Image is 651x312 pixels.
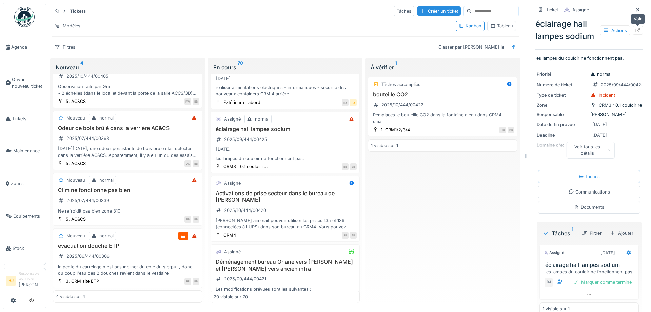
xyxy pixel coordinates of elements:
sup: 4 [80,63,83,71]
span: Agenda [11,44,43,50]
div: 5. AC&CS [66,216,86,222]
h3: Activations de prise secteur dans le bureau de [PERSON_NAME] [214,190,357,203]
div: 1 visible sur 1 [542,306,570,312]
div: À vérifier [371,63,515,71]
div: BB [508,127,514,133]
div: 3. CRM site ETP [66,278,99,285]
div: Nouveau [66,115,85,121]
a: Maintenance [3,135,46,167]
div: Assigné [572,6,589,13]
div: 2025/06/444/00306 [66,253,110,259]
div: [DATE] [600,250,615,256]
div: 2025/09/444/00425 [601,81,644,88]
div: 2025/09/444/00425 [224,136,267,143]
div: Responsable [537,111,588,118]
strong: Tickets [67,8,88,14]
div: Incident [599,92,615,98]
a: RJ Responsable technicien[PERSON_NAME] [6,271,43,292]
div: Nouveau [66,177,85,183]
div: les lampes du couloir ne fonctionnent pas. [214,155,357,162]
div: BB [350,232,357,239]
a: Équipements [3,200,46,233]
div: Zone [537,102,588,108]
span: Zones [11,180,43,187]
div: PW [184,98,191,105]
div: 2025/07/444/00363 [66,135,109,142]
div: [PERSON_NAME] aimerait pouvoir utiliser les prises 135 et 136 (connectées à l'UPS) dans son burea... [214,217,357,230]
div: Responsable technicien [19,271,43,281]
div: BB [193,160,199,167]
sup: 1 [572,229,573,237]
h3: Déménagement bureau Oriane vers [PERSON_NAME] et [PERSON_NAME] vers ancien infra [214,259,357,272]
div: 2025/10/444/00422 [381,102,423,108]
div: [DATE] [592,121,607,128]
div: Créer un ticket [417,6,461,16]
div: normal [99,115,114,121]
div: 1 visible sur 1 [371,142,398,149]
div: Documents [574,204,604,210]
div: Type de ticket [537,92,588,98]
span: Maintenance [13,148,43,154]
div: CRM3 : 0.1 couloir rez [599,102,644,108]
span: Tickets [12,115,43,122]
div: BB [193,216,199,223]
span: Stock [13,245,43,252]
a: Ouvrir nouveau ticket [3,63,46,103]
div: Communications [569,189,610,195]
li: [PERSON_NAME] [19,271,43,291]
div: RJ [544,278,553,287]
div: les lampes du couloir ne fonctionnent pas. [545,269,636,275]
div: réaliser alimentations électriques - informatiques - sécurité des nouveaux containers CRM 4 arrière [214,84,357,97]
div: BB [184,216,191,223]
li: RJ [6,276,16,286]
div: Filtres [52,42,78,52]
a: Zones [3,167,46,200]
div: BB [342,163,349,170]
div: [PERSON_NAME] [537,111,642,118]
div: [DATE] [592,132,607,139]
a: Stock [3,232,46,265]
div: Remplaces le bouteille CO2 dans la fontaine à eau dans CRM4 small [371,112,514,125]
div: Classer par [PERSON_NAME] le [435,42,507,52]
h3: Odeur de bois brûlé dans la verrière AC&CS [56,125,199,131]
div: Assigné [544,250,564,256]
div: Kanban [459,23,481,29]
div: Nouveau [56,63,200,71]
div: VC [184,160,191,167]
div: Assigné [224,116,241,122]
a: Agenda [3,31,46,63]
div: normal [99,233,114,239]
sup: 1 [395,63,397,71]
div: normal [255,116,269,122]
div: Ne refroidit pas bien zone 310 [56,208,199,214]
div: Voir [631,14,645,24]
div: Observation faite par Griet • 2 échelles (dans le local et devant la porte de la salle ACCS/3D) a... [56,83,199,96]
div: [DATE] [216,75,231,82]
div: HU [499,127,506,133]
div: Assigné [224,249,241,255]
div: Marquer comme terminé [570,278,634,287]
div: Tâches [578,173,600,180]
div: RJ [342,99,349,106]
div: Deadline [537,132,588,139]
div: 5. AC&CS [66,160,86,167]
div: Numéro de ticket [537,81,588,88]
a: Tickets [3,103,46,135]
div: [DATE] [216,146,231,152]
div: Assigné [224,180,241,186]
div: normal [590,71,611,77]
div: normal [99,177,114,183]
div: JB [342,232,349,239]
div: PR [184,278,191,285]
div: Tâches [542,229,576,237]
p: les lampes du couloir ne fonctionnent pas. [535,55,643,61]
div: BB [193,98,199,105]
div: Date de fin prévue [537,121,588,128]
h3: Clim ne fonctionne pas bien [56,187,199,194]
h3: éclairage hall lampes sodium [214,126,357,132]
div: En cours [213,63,357,71]
div: Modèles [52,21,83,31]
div: CRM4 [223,232,236,238]
div: 2025/09/444/00421 [224,276,266,282]
div: 2025/10/444/00420 [224,207,266,214]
